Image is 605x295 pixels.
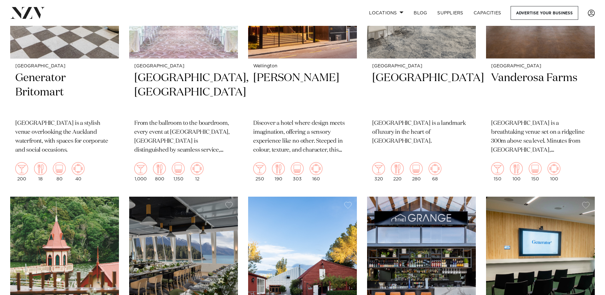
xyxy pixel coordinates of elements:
[15,162,28,181] div: 200
[72,162,85,181] div: 40
[153,162,166,181] div: 800
[491,71,590,114] h2: Vanderosa Farms
[53,162,66,175] img: theatre.png
[510,162,523,175] img: dining.png
[253,162,266,175] img: cocktail.png
[153,162,166,175] img: dining.png
[15,119,114,155] p: [GEOGRAPHIC_DATA] is a stylish venue overlooking the Auckland waterfront, with spaces for corpora...
[253,64,352,69] small: Wellington
[391,162,404,181] div: 220
[34,162,47,181] div: 18
[372,64,471,69] small: [GEOGRAPHIC_DATA]
[134,119,233,155] p: From the ballroom to the boardroom, every event at [GEOGRAPHIC_DATA], [GEOGRAPHIC_DATA] is distin...
[410,162,423,175] img: theatre.png
[72,162,85,175] img: meeting.png
[491,119,590,155] p: [GEOGRAPHIC_DATA] is a breathtaking venue set on a ridgeline 300m above sea level. Minutes from [...
[410,162,423,181] div: 280
[253,119,352,155] p: Discover a hotel where design meets imagination, offering a sensory experience like no other. Ste...
[510,162,523,181] div: 100
[372,71,471,114] h2: [GEOGRAPHIC_DATA]
[391,162,404,175] img: dining.png
[432,6,468,20] a: SUPPLIERS
[191,162,203,181] div: 12
[10,7,45,19] img: nzv-logo.png
[491,162,504,175] img: cocktail.png
[491,162,504,181] div: 150
[34,162,47,175] img: dining.png
[529,162,542,181] div: 150
[134,64,233,69] small: [GEOGRAPHIC_DATA]
[253,162,266,181] div: 250
[291,162,304,175] img: theatre.png
[15,162,28,175] img: cocktail.png
[15,71,114,114] h2: Generator Britomart
[469,6,506,20] a: Capacities
[134,162,147,181] div: 1,000
[272,162,285,181] div: 190
[272,162,285,175] img: dining.png
[291,162,304,181] div: 303
[191,162,203,175] img: meeting.png
[53,162,66,181] div: 80
[548,162,560,175] img: meeting.png
[548,162,560,181] div: 100
[134,162,147,175] img: cocktail.png
[429,162,441,181] div: 68
[429,162,441,175] img: meeting.png
[310,162,322,175] img: meeting.png
[409,6,432,20] a: BLOG
[172,162,185,181] div: 1,150
[372,162,385,181] div: 320
[15,64,114,69] small: [GEOGRAPHIC_DATA]
[511,6,578,20] a: Advertise your business
[172,162,185,175] img: theatre.png
[310,162,322,181] div: 160
[364,6,409,20] a: Locations
[372,162,385,175] img: cocktail.png
[529,162,542,175] img: theatre.png
[372,119,471,146] p: [GEOGRAPHIC_DATA] is a landmark of luxury in the heart of [GEOGRAPHIC_DATA].
[491,64,590,69] small: [GEOGRAPHIC_DATA]
[134,71,233,114] h2: [GEOGRAPHIC_DATA], [GEOGRAPHIC_DATA]
[253,71,352,114] h2: [PERSON_NAME]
